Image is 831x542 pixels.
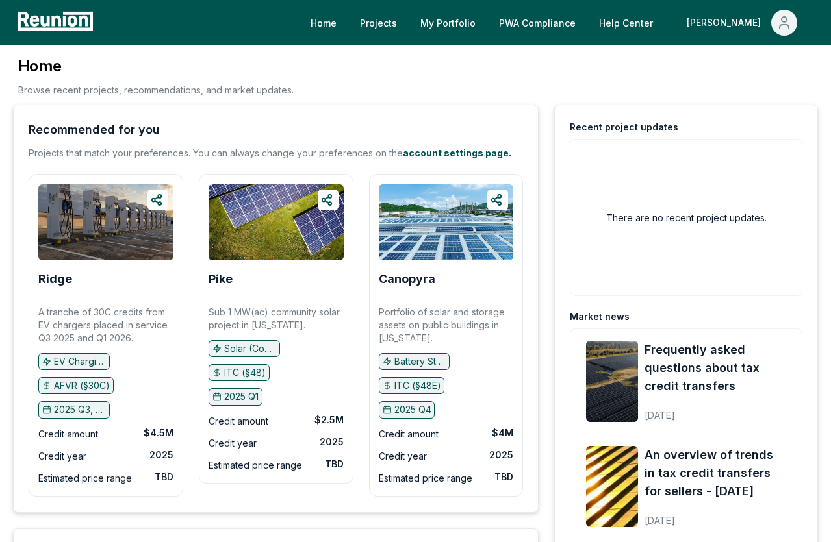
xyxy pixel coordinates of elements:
div: Estimated price range [379,471,472,486]
div: $2.5M [314,413,344,426]
p: ITC (§48) [224,366,266,379]
div: 2025 [149,449,173,462]
div: Estimated price range [38,471,132,486]
b: Pike [209,272,233,286]
button: EV Charging Infrastructure [38,353,110,370]
a: Help Center [589,10,663,36]
img: Pike [209,184,344,260]
a: Ridge [38,273,72,286]
a: Pike [209,273,233,286]
button: [PERSON_NAME] [676,10,808,36]
div: Credit year [38,449,86,464]
div: Market news [570,310,630,323]
span: Projects that match your preferences. You can always change your preferences on the [29,147,403,158]
img: An overview of trends in tax credit transfers for sellers - September 2025 [586,446,638,527]
p: Battery Storage, Solar (C&I) [394,355,446,368]
div: Recommended for you [29,121,160,139]
div: $4.5M [144,426,173,439]
div: 2025 [489,449,513,462]
img: Canopyra [379,184,514,260]
h2: There are no recent project updates. [606,211,767,225]
a: Projects [350,10,407,36]
div: [PERSON_NAME] [687,10,766,36]
p: Sub 1 MW(ac) community solar project in [US_STATE]. [209,306,344,332]
button: Battery Storage, Solar (C&I) [379,353,450,370]
div: [DATE] [645,399,786,422]
h3: Home [18,56,294,77]
p: ITC (§48E) [394,379,441,392]
p: Portfolio of solar and storage assets on public buildings in [US_STATE]. [379,306,514,345]
div: TBD [325,458,344,471]
div: TBD [155,471,173,484]
b: Ridge [38,272,72,286]
a: My Portfolio [410,10,486,36]
nav: Main [300,10,818,36]
button: Solar (Community) [209,340,280,357]
div: 2025 [320,436,344,449]
div: Credit amount [38,426,98,442]
p: 2025 Q1 [224,390,259,403]
a: account settings page. [403,147,511,158]
button: 2025 Q3, 2026 Q1 [38,401,110,418]
div: $4M [492,426,513,439]
a: Frequently asked questions about tax credit transfers [645,341,786,395]
p: Browse recent projects, recommendations, and market updates. [18,83,294,97]
div: Estimated price range [209,458,302,473]
div: Credit year [209,436,257,451]
img: Ridge [38,184,173,260]
button: 2025 Q4 [379,401,435,418]
p: AFVR (§30C) [54,379,110,392]
a: Home [300,10,347,36]
div: Credit amount [379,426,439,442]
p: Solar (Community) [224,342,276,355]
div: Credit year [379,449,427,464]
div: [DATE] [645,504,786,527]
b: Canopyra [379,272,435,286]
img: Frequently asked questions about tax credit transfers [586,341,638,422]
a: An overview of trends in tax credit transfers for sellers - [DATE] [645,446,786,500]
a: Canopyra [379,273,435,286]
p: 2025 Q3, 2026 Q1 [54,403,106,416]
p: A tranche of 30C credits from EV chargers placed in service Q3 2025 and Q1 2026. [38,306,173,345]
div: Credit amount [209,413,268,429]
div: TBD [494,471,513,484]
a: PWA Compliance [489,10,586,36]
p: EV Charging Infrastructure [54,355,106,368]
button: 2025 Q1 [209,388,262,405]
p: 2025 Q4 [394,403,431,416]
div: Recent project updates [570,121,678,134]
